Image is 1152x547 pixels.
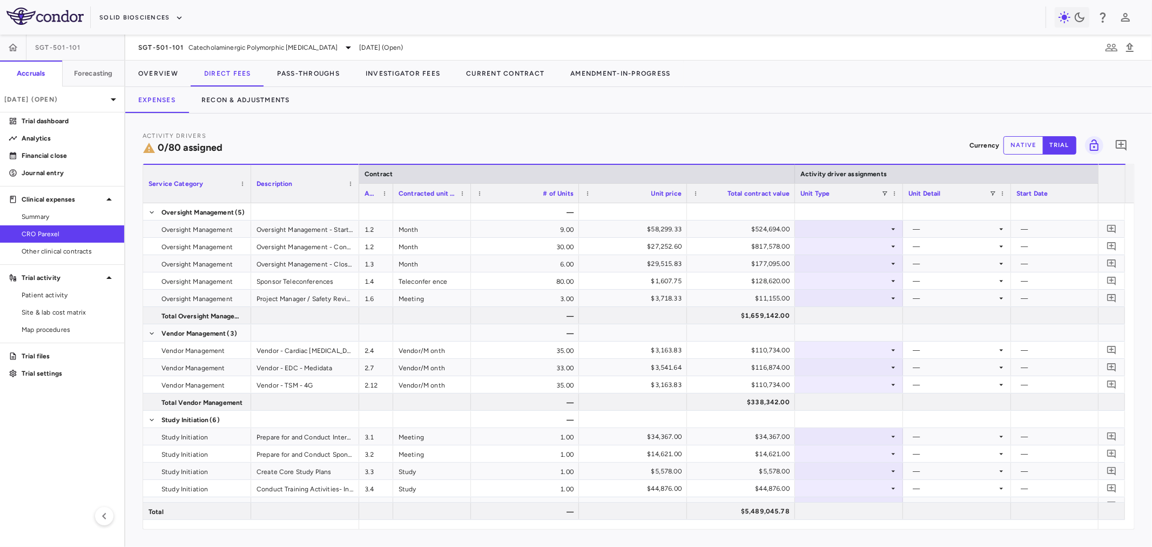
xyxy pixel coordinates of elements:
div: — [913,255,997,272]
div: — [1021,342,1107,359]
div: — [913,463,997,480]
button: Add comment [1104,222,1119,236]
div: $44,876.00 [589,480,682,497]
span: Vendor Management [161,377,225,394]
div: $5,489,045.78 [697,503,790,520]
div: $116,874.00 [697,359,790,376]
span: (3) [227,325,237,342]
p: Trial files [22,351,116,361]
svg: Add comment [1107,466,1117,476]
div: 1.00 [471,428,579,445]
span: Oversight Management [161,290,233,308]
div: Vendor/M onth [393,376,471,393]
div: Month [393,221,471,237]
div: Conduct Training Activities- Ongoing [251,497,359,514]
button: Recon & Adjustments [188,87,303,113]
div: Project Manager / Safety Review Committee Meetings [251,290,359,306]
svg: Add comment [1107,379,1117,390]
svg: Add comment [1107,224,1117,234]
svg: Add comment [1107,345,1117,355]
span: Oversight Management [161,256,233,273]
button: Add comment [1104,446,1119,461]
div: 1.00 [471,445,579,462]
span: Study Initiation [161,481,208,498]
button: native [1003,136,1043,155]
span: Contracted unit type [399,190,456,197]
span: Activity driver assignments [800,170,887,178]
span: Vendor Management [161,359,225,377]
span: Study Initiation [161,463,208,481]
div: $338,342.00 [697,393,790,411]
div: Prepare for and Conduct Sponsor Kickoff Meeting [251,445,359,462]
div: — [913,376,997,393]
div: Vendor - Cardiac [MEDICAL_DATA] Safety (Clario) [251,342,359,358]
div: 9.00 [471,221,579,237]
div: — [471,203,579,220]
div: — [913,359,997,376]
div: 2.4 [359,342,393,358]
span: Oversight Management [161,204,234,221]
div: $817,578.00 [697,238,790,255]
div: $27,252.60 [589,238,682,255]
div: Vendor - TSM - 4G [251,376,359,393]
div: — [471,503,579,519]
div: — [1021,255,1107,272]
div: — [1021,290,1107,307]
div: $3,163.83 [589,376,682,393]
div: $58,299.33 [589,221,682,238]
h6: Forecasting [74,69,113,78]
button: Add comment [1104,464,1119,478]
span: Total Oversight Management [161,308,245,325]
div: $3,541.64 [589,359,682,376]
span: Description [257,180,293,188]
button: Add comment [1112,136,1130,155]
span: # of Units [543,190,574,197]
div: — [913,238,997,255]
button: Add comment [1104,273,1119,288]
svg: Add comment [1107,362,1117,372]
p: Currency [969,141,999,150]
div: Vendor/M onth [393,342,471,358]
div: — [1021,376,1107,393]
span: Unit Type [800,190,830,197]
button: Add comment [1104,256,1119,271]
button: Investigator Fees [353,61,453,86]
span: CRO Parexel [22,229,116,239]
button: Direct Fees [191,61,264,86]
button: Current Contract [453,61,557,86]
button: Add comment [1104,377,1119,392]
div: $3,718.33 [589,290,682,307]
button: trial [1043,136,1076,155]
div: Prepare for and Conduct Internal Kickoff Meeting [251,428,359,445]
div: $44,876.00 [697,480,790,497]
button: Add comment [1104,360,1119,375]
div: — [471,324,579,341]
svg: Add comment [1107,276,1117,286]
span: Vendor Management [161,342,225,359]
div: 1.4 [359,272,393,289]
button: Add comment [1104,343,1119,357]
span: (5) [235,204,245,221]
span: Service Category [149,180,203,188]
span: Oversight Management [161,273,233,290]
div: $14,621.00 [589,445,682,463]
span: Study Initiation [161,498,208,515]
p: Trial activity [22,273,103,283]
div: $1,659,142.00 [697,307,790,324]
p: [DATE] (Open) [4,95,107,104]
button: Add comment [1104,429,1119,444]
span: Summary [22,212,116,222]
div: Meeting [393,428,471,445]
span: Study Initiation [161,446,208,463]
svg: Add comment [1107,483,1117,493]
div: — [471,411,579,428]
div: 2.12 [359,376,393,393]
div: 6.00 [471,255,579,272]
div: 2.7 [359,359,393,376]
div: 3.1 [359,428,393,445]
div: — [913,445,997,463]
div: Study [393,463,471,479]
div: Vendor - EDC - Medidata [251,359,359,376]
span: Contract [365,170,393,178]
button: Add comment [1104,481,1119,496]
